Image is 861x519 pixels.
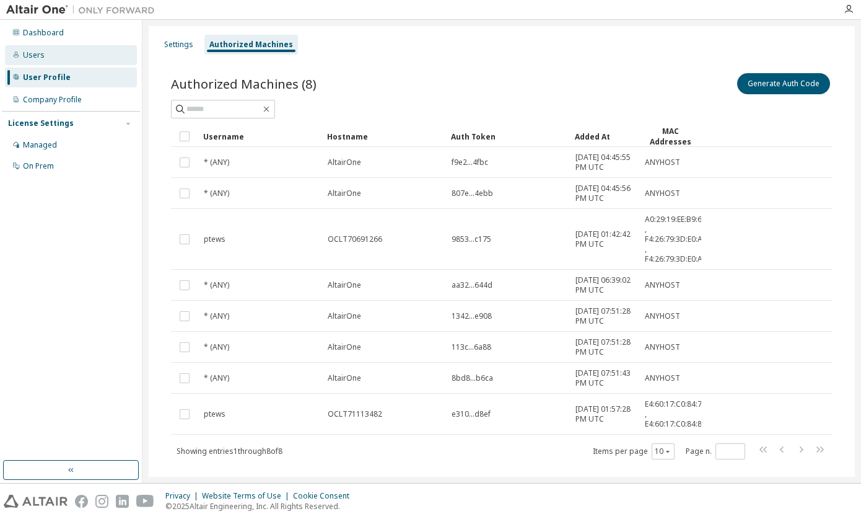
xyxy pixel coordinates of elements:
[575,404,634,424] span: [DATE] 01:57:28 PM UTC
[645,373,680,383] span: ANYHOST
[328,311,361,321] span: AltairOne
[6,4,161,16] img: Altair One
[23,73,71,82] div: User Profile
[575,306,634,326] span: [DATE] 07:51:28 PM UTC
[328,373,361,383] span: AltairOne
[593,443,675,459] span: Items per page
[136,495,154,508] img: youtube.svg
[645,399,706,429] span: E4:60:17:C0:84:7E , E4:60:17:C0:84:82
[328,409,382,419] span: OCLT71113482
[328,234,382,244] span: OCLT70691266
[686,443,745,459] span: Page n.
[328,189,361,198] span: AltairOne
[575,337,634,357] span: [DATE] 07:51:28 PM UTC
[645,311,680,321] span: ANYHOST
[737,73,830,94] button: Generate Auth Code
[75,495,88,508] img: facebook.svg
[204,234,225,244] span: ptews
[645,215,707,264] span: A0:29:19:EE:B9:64 , F4:26:79:3D:E0:AE , F4:26:79:3D:E0:AA
[452,373,493,383] span: 8bd8...b6ca
[452,234,491,244] span: 9853...c175
[116,495,129,508] img: linkedin.svg
[645,280,680,290] span: ANYHOST
[575,126,634,146] div: Added At
[328,342,361,352] span: AltairOne
[209,40,293,50] div: Authorized Machines
[204,280,229,290] span: * (ANY)
[204,342,229,352] span: * (ANY)
[575,229,634,249] span: [DATE] 01:42:42 PM UTC
[23,28,64,38] div: Dashboard
[204,189,229,198] span: * (ANY)
[165,501,357,512] p: © 2025 Altair Engineering, Inc. All Rights Reserved.
[645,342,680,352] span: ANYHOST
[575,184,634,203] span: [DATE] 04:45:56 PM UTC
[452,342,491,352] span: 113c...6a88
[452,157,488,167] span: f9e2...4fbc
[177,446,282,456] span: Showing entries 1 through 8 of 8
[204,373,229,383] span: * (ANY)
[95,495,108,508] img: instagram.svg
[645,157,680,167] span: ANYHOST
[575,368,634,388] span: [DATE] 07:51:43 PM UTC
[451,126,565,146] div: Auth Token
[23,161,54,171] div: On Prem
[204,311,229,321] span: * (ANY)
[452,189,493,198] span: 807e...4ebb
[452,311,492,321] span: 1342...e908
[8,118,74,128] div: License Settings
[645,189,680,198] span: ANYHOST
[23,140,57,150] div: Managed
[171,75,317,92] span: Authorized Machines (8)
[327,126,441,146] div: Hostname
[328,280,361,290] span: AltairOne
[165,491,202,501] div: Privacy
[202,491,293,501] div: Website Terms of Use
[328,157,361,167] span: AltairOne
[23,50,45,60] div: Users
[164,40,193,50] div: Settings
[203,126,317,146] div: Username
[655,446,671,456] button: 10
[293,491,357,501] div: Cookie Consent
[575,153,634,172] span: [DATE] 04:45:55 PM UTC
[204,409,225,419] span: ptews
[452,280,492,290] span: aa32...644d
[644,126,696,147] div: MAC Addresses
[204,157,229,167] span: * (ANY)
[452,409,491,419] span: e310...d8ef
[23,95,82,105] div: Company Profile
[575,275,634,295] span: [DATE] 06:39:02 PM UTC
[4,495,68,508] img: altair_logo.svg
